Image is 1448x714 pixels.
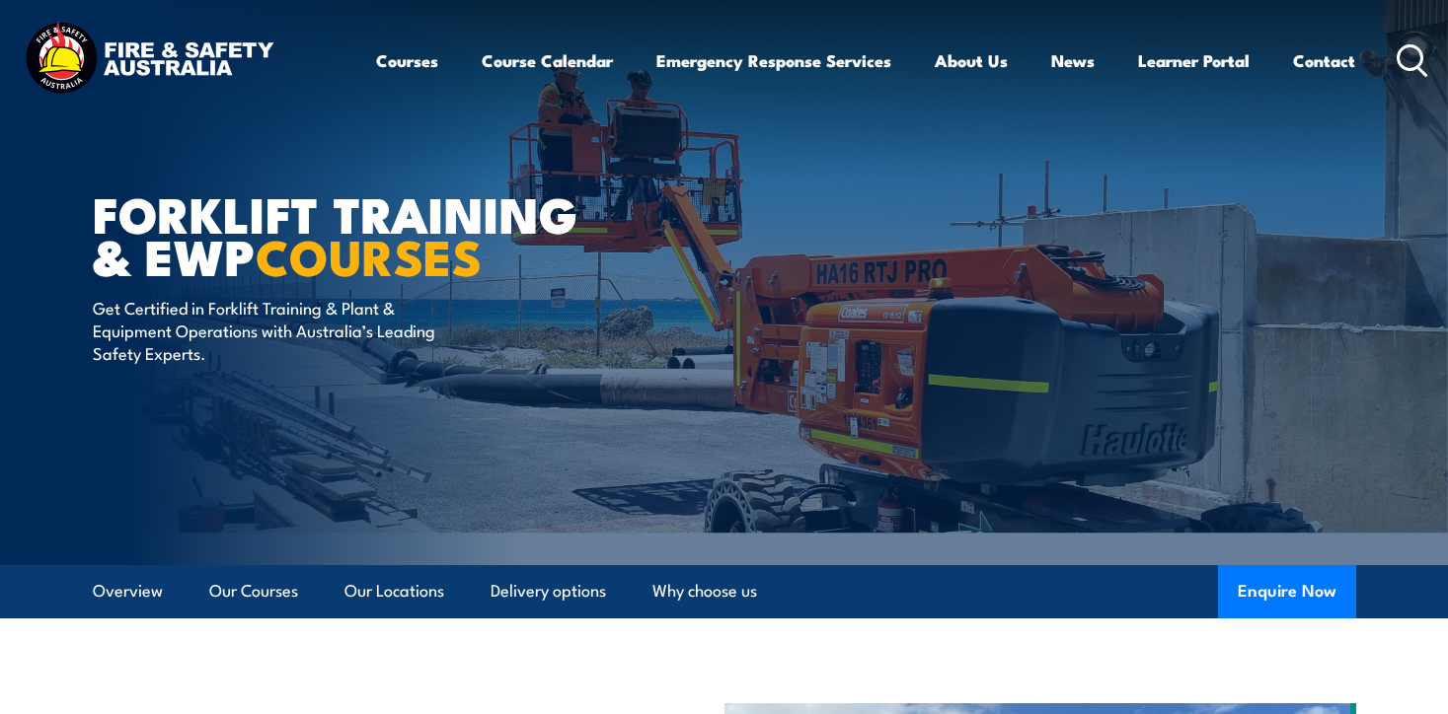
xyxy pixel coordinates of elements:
[376,35,438,87] a: Courses
[1051,35,1095,87] a: News
[1218,565,1356,618] button: Enquire Now
[93,296,453,365] p: Get Certified in Forklift Training & Plant & Equipment Operations with Australia’s Leading Safety...
[656,35,891,87] a: Emergency Response Services
[256,217,482,293] strong: COURSES
[491,565,606,617] a: Delivery options
[935,35,1008,87] a: About Us
[93,191,580,276] h1: Forklift Training & EWP
[209,565,298,617] a: Our Courses
[344,565,444,617] a: Our Locations
[652,565,757,617] a: Why choose us
[482,35,613,87] a: Course Calendar
[1293,35,1355,87] a: Contact
[93,565,163,617] a: Overview
[1138,35,1250,87] a: Learner Portal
